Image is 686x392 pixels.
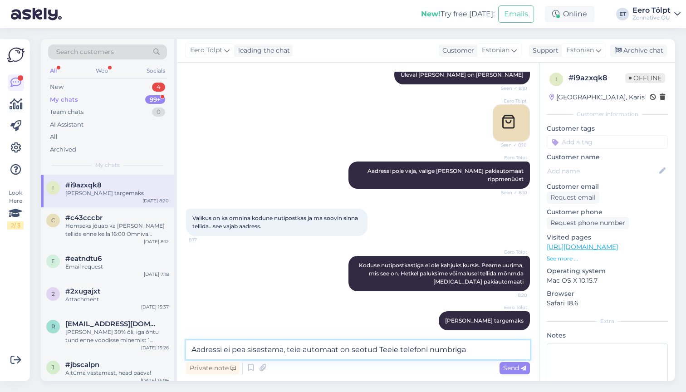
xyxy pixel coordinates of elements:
div: Support [529,46,559,55]
div: Homseks jõuab ka [PERSON_NAME] tellida enne kella 16:00 Omniva pakiautomaati [65,222,169,238]
div: Try free [DATE]: [421,9,495,20]
span: Offline [625,73,665,83]
p: Safari 18.6 [547,299,668,308]
span: Eero Tölpt [493,304,527,311]
div: Team chats [50,108,83,117]
div: leading the chat [235,46,290,55]
p: Visited pages [547,233,668,242]
div: Online [545,6,594,22]
p: See more ... [547,255,668,263]
div: ET [616,8,629,20]
span: c [51,217,55,224]
div: AI Assistant [50,120,83,129]
span: Estonian [566,45,594,55]
span: #i9azxqk8 [65,181,102,189]
p: Customer phone [547,207,668,217]
span: Search customers [56,47,114,57]
span: Seen ✓ 8:10 [493,142,527,148]
span: Send [503,364,526,372]
div: 4 [152,83,165,92]
div: Web [94,65,110,77]
a: Eero TölptZennative OÜ [632,7,681,21]
button: Emails [498,5,534,23]
div: [DATE] 13:06 [141,377,169,384]
span: Koduse nutipostkastiga ei ole kahjuks kursis. Peame uurima, mis see on. Hetkel paluksime võimalus... [359,262,525,285]
textarea: Aadressi ei pea sisestama, teie automaat on seotud Teeie telefoni numbriga [186,340,530,359]
div: Archived [50,145,76,154]
input: Add name [547,166,657,176]
span: Seen ✓ 8:10 [493,85,527,92]
div: [DATE] 15:26 [141,344,169,351]
div: All [50,132,58,142]
span: 8:20 [493,292,527,299]
b: New! [421,10,441,18]
p: Mac OS X 10.15.7 [547,276,668,285]
div: 0 [152,108,165,117]
div: Socials [145,65,167,77]
div: Customer information [547,110,668,118]
p: Customer email [547,182,668,191]
a: [URL][DOMAIN_NAME] [547,243,618,251]
p: Customer tags [547,124,668,133]
span: Üleval [PERSON_NAME] on [PERSON_NAME] [401,71,524,78]
div: 99+ [145,95,165,104]
span: 9:12 [493,331,527,338]
div: Attachment [65,295,169,304]
div: Private note [186,362,240,374]
div: Email request [65,263,169,271]
span: 2 [52,290,55,297]
span: Eero Tölpt [190,45,222,55]
div: Look Here [7,189,24,230]
span: i [555,76,557,83]
span: Aadressi pole vaja, valige [PERSON_NAME] pakiautomaat rippmenüüst [367,167,525,182]
span: 8:17 [189,236,223,243]
p: Notes [547,331,668,340]
div: Eero Tölpt [632,7,671,14]
div: [GEOGRAPHIC_DATA], Karis [549,93,645,102]
div: Aitüma vastamast, head päeva! [65,369,169,377]
div: [DATE] 8:12 [144,238,169,245]
div: Extra [547,317,668,325]
div: All [48,65,59,77]
span: #eatndtu6 [65,255,102,263]
input: Add a tag [547,135,668,149]
span: Eero Tölpt [493,98,527,104]
div: [DATE] 15:37 [141,304,169,310]
p: Browser [547,289,668,299]
div: [PERSON_NAME] 30% õli, iga õhtu tund enne voodisse minemist 1 [PERSON_NAME] 15kg kehakaalu kohta [65,328,169,344]
span: i [52,184,54,191]
div: Archive chat [610,44,667,57]
span: My chats [95,161,120,169]
div: Zennative OÜ [632,14,671,21]
div: [PERSON_NAME] targemaks [65,189,169,197]
span: j [52,364,54,371]
span: #c43cccbr [65,214,103,222]
span: Valikus on ka omnina kodune nutipostkas ja ma soovin sinna tellida...see vajab aadress. [192,215,359,230]
div: # i9azxqk8 [568,73,625,83]
span: r [51,323,55,330]
div: My chats [50,95,78,104]
span: #jbscalpn [65,361,99,369]
span: #2xugajxt [65,287,100,295]
p: Customer name [547,152,668,162]
span: Eero Tölpt [493,154,527,161]
p: Operating system [547,266,668,276]
span: Estonian [482,45,510,55]
img: Attachment [493,105,529,141]
span: Seen ✓ 8:10 [493,189,527,196]
span: [PERSON_NAME] targemaks [445,317,524,324]
span: ranaj30@hotmail.com [65,320,160,328]
div: [DATE] 7:18 [144,271,169,278]
div: Customer [439,46,474,55]
div: Request email [547,191,599,204]
img: Askly Logo [7,46,24,64]
div: Request phone number [547,217,629,229]
div: 2 / 3 [7,221,24,230]
div: [DATE] 8:20 [142,197,169,204]
span: Eero Tölpt [493,249,527,255]
div: New [50,83,64,92]
span: e [51,258,55,265]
